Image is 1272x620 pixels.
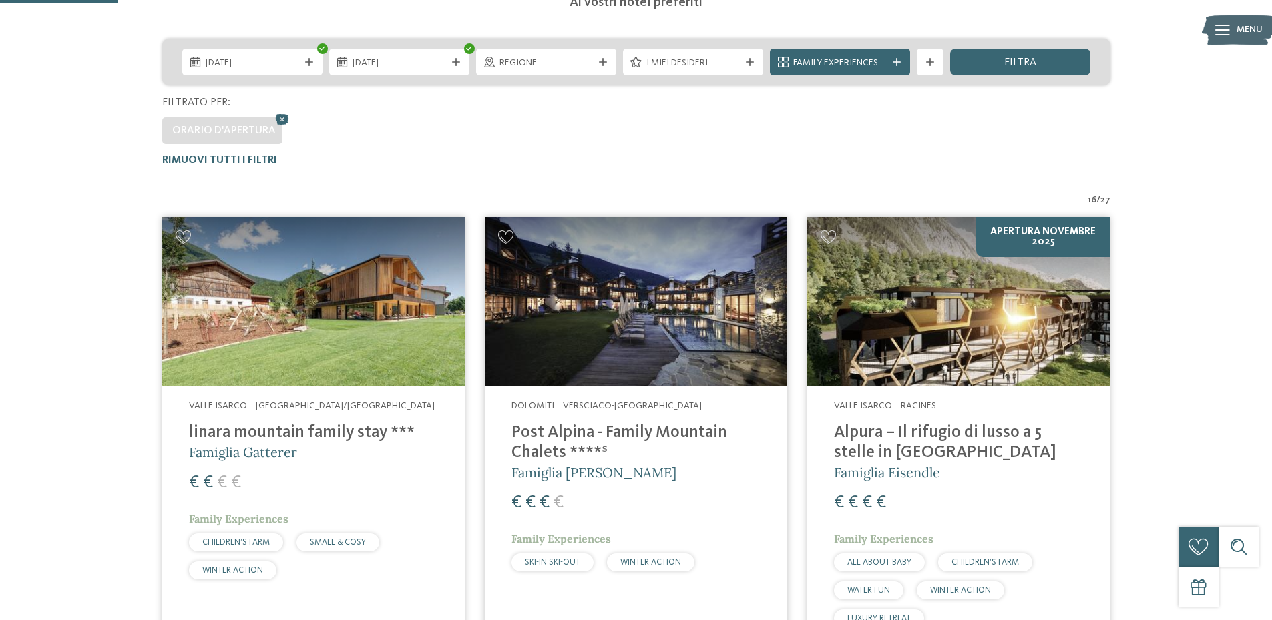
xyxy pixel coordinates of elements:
[525,494,536,511] span: €
[1088,194,1096,207] span: 16
[202,566,263,575] span: WINTER ACTION
[353,57,446,70] span: [DATE]
[511,464,676,481] span: Famiglia [PERSON_NAME]
[834,464,940,481] span: Famiglia Eisendle
[1096,194,1100,207] span: /
[172,125,276,136] span: Orario d'apertura
[511,494,521,511] span: €
[203,474,213,491] span: €
[554,494,564,511] span: €
[206,57,299,70] span: [DATE]
[834,423,1083,463] h4: Alpura – Il rifugio di lusso a 5 stelle in [GEOGRAPHIC_DATA]
[793,57,887,70] span: Family Experiences
[162,217,465,387] img: Cercate un hotel per famiglie? Qui troverete solo i migliori!
[951,558,1019,567] span: CHILDREN’S FARM
[231,474,241,491] span: €
[511,401,702,410] span: Dolomiti – Versciaco-[GEOGRAPHIC_DATA]
[646,57,740,70] span: I miei desideri
[189,474,199,491] span: €
[1004,57,1036,68] span: filtra
[525,558,580,567] span: SKI-IN SKI-OUT
[930,586,991,595] span: WINTER ACTION
[189,423,438,443] h4: linara mountain family stay ***
[310,538,366,547] span: SMALL & COSY
[499,57,593,70] span: Regione
[876,494,886,511] span: €
[834,494,844,511] span: €
[189,444,297,460] span: Famiglia Gatterer
[807,217,1110,387] img: Cercate un hotel per famiglie? Qui troverete solo i migliori!
[511,532,611,545] span: Family Experiences
[162,155,277,166] span: Rimuovi tutti i filtri
[620,558,681,567] span: WINTER ACTION
[1100,194,1110,207] span: 27
[848,494,858,511] span: €
[189,401,435,410] span: Valle Isarco – [GEOGRAPHIC_DATA]/[GEOGRAPHIC_DATA]
[540,494,550,511] span: €
[511,423,761,463] h4: Post Alpina - Family Mountain Chalets ****ˢ
[834,532,933,545] span: Family Experiences
[834,401,936,410] span: Valle Isarco – Racines
[862,494,872,511] span: €
[847,586,890,595] span: WATER FUN
[485,217,787,387] img: Post Alpina - Family Mountain Chalets ****ˢ
[847,558,911,567] span: ALL ABOUT BABY
[189,512,288,525] span: Family Experiences
[202,538,270,547] span: CHILDREN’S FARM
[217,474,227,491] span: €
[162,97,230,108] span: Filtrato per:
